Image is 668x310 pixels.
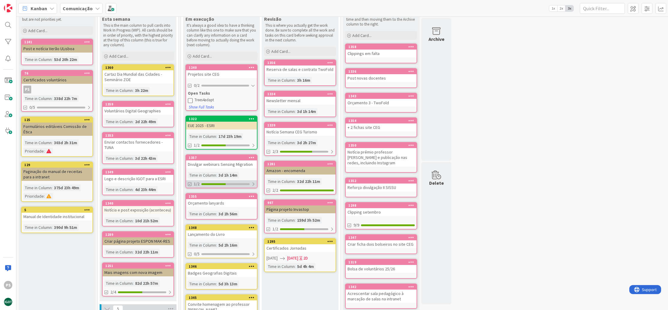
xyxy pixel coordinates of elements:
div: 53d 20h 22m [53,56,79,63]
div: Voluntários Digital Geographies [103,107,173,115]
div: 5d 2h 16m [217,242,239,248]
img: Visit kanbanzone.com [4,4,12,12]
div: 1353Enviar contactos fornecedores - TUNA [103,133,173,151]
span: 1/2 [194,142,200,148]
button: Show Full Tasks [188,104,214,111]
div: Paginação do manual de receitas para a intranet [22,168,92,181]
div: Time in Column [23,224,52,231]
div: Reforço divulgação II SISSU [346,184,417,191]
div: 1360Cartaz Dia Mundial das Cidades - Seminário ZOE [103,65,173,84]
div: Time in Column [23,184,52,191]
div: Trees4adapt [194,98,255,102]
span: : [133,186,134,193]
span: : [216,242,217,248]
span: : [295,139,296,146]
div: 3d 22h 43m [134,155,158,162]
div: Delete [429,179,444,187]
div: 10d 21h 52m [134,217,160,224]
span: : [216,133,217,140]
div: Time in Column [266,108,295,115]
span: : [44,193,45,199]
div: 1298 [346,203,417,208]
div: 3d 2h 27m [296,139,317,146]
div: 1251 [105,264,173,268]
div: 1359Voluntários Digital Geographies [103,102,173,115]
div: 5 [22,207,92,213]
div: Time in Column [104,280,133,287]
span: 9/9 [354,222,359,228]
span: : [295,178,296,185]
div: Time in Column [23,95,52,102]
span: : [52,95,53,102]
p: This is the main column to pull cards into Work In Progress (WIP). All cards should be in order o... [103,23,173,47]
div: Acrescentar sala pedagógico à marcação de salas na intranet [346,290,417,303]
div: 987Página projeto Invastop [265,200,336,213]
span: 2x [557,5,565,11]
div: 1334 [265,91,336,97]
div: 32d 22h 11m [296,178,322,185]
span: : [44,148,45,154]
div: 1295 [265,239,336,244]
div: 4d 23h 44m [134,186,158,193]
div: 1360 [103,65,173,70]
div: 1353 [105,133,173,138]
div: 1349 [105,170,173,174]
div: Prioridade [23,193,44,199]
div: 1355Orçamento lanyards [186,194,257,207]
span: 1x [549,5,557,11]
div: 1356Reserva de salas e contrato TwoFold [265,60,336,73]
div: 1251 [103,263,173,269]
span: : [133,118,134,125]
div: 1281 [267,162,336,166]
span: 2/4 [110,289,116,295]
div: 1357 [186,155,257,160]
div: 390d 9h 51m [53,224,79,231]
div: 1348 [189,226,257,230]
div: 3h 16m [296,77,312,84]
div: Badges Geografias Digitais [186,269,257,277]
div: 5d 3h 13m [217,281,239,287]
div: 1336 [348,69,417,74]
div: 1347Criar ficha dois bolseiros no site CEG [346,235,417,248]
div: 1241 [22,39,92,45]
div: 1354 [346,118,417,123]
div: 1339 [267,123,336,127]
div: 1336Post novas docentes [346,69,417,82]
span: : [52,184,53,191]
div: 3d 2h 56m [217,211,239,217]
p: This is where you actually get the work done. Be sure to complete all the work and tasks on this ... [265,23,335,43]
div: 1360 [105,65,173,70]
div: 1241Post e notícia Verão ULisboa [22,39,92,53]
div: Time in Column [104,118,133,125]
div: PS [22,86,92,93]
span: Add Card... [28,28,47,33]
div: Open Tasks [188,90,255,96]
div: Amazon - encomenda [265,167,336,175]
div: Orçamento lanyards [186,199,257,207]
span: : [295,217,296,223]
div: 1342 [346,284,417,290]
span: : [133,280,134,287]
div: 1356 [265,60,336,65]
span: : [133,87,134,94]
div: Prioridade [23,148,44,154]
div: 1349Logo e descrição IGOT para a ESRI [103,169,173,183]
div: Time in Column [266,77,295,84]
div: Clipping setembro [346,208,417,216]
div: 1342Acrescentar sala pedagógico à marcação de salas na intranet [346,284,417,303]
span: Esta semana [102,16,130,22]
div: Página projeto Invastop [265,205,336,213]
div: 1334Newsletter mensal [265,91,336,105]
div: 1358 [348,45,417,49]
div: Enviar contactos fornecedores - TUNA [103,138,173,151]
div: Certificados voluntários [22,76,92,84]
div: Bolsa de voluntários 25/26 [346,265,417,273]
div: 987 [265,200,336,205]
div: Time in Column [104,249,133,255]
div: 1340 [103,201,173,206]
div: 1355 [186,194,257,199]
div: Newsletter mensal [265,97,336,105]
div: 1358 [346,44,417,50]
div: 129 [22,162,92,168]
span: : [133,217,134,224]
